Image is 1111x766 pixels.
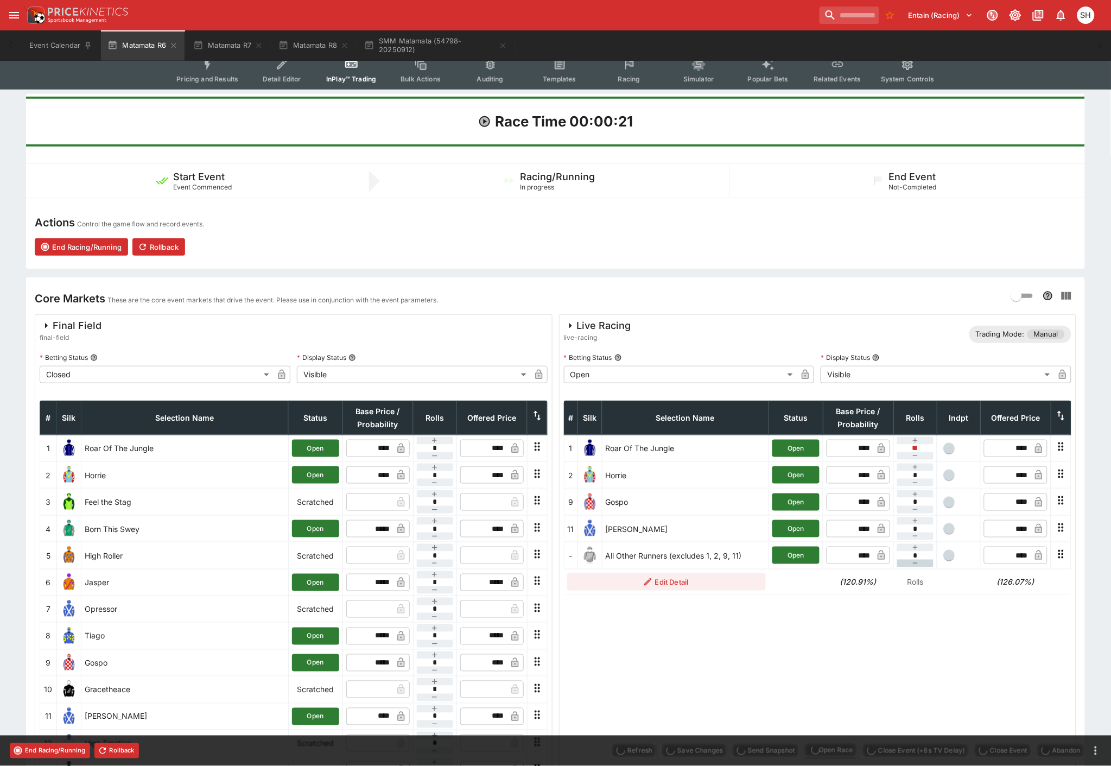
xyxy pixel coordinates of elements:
span: Auditing [477,75,504,83]
td: 11 [40,703,57,730]
th: Silk [57,401,81,435]
td: 4 [40,515,57,542]
img: PriceKinetics [48,8,128,16]
button: Display Status [348,354,356,362]
td: Roar Of The Jungle [81,435,289,461]
th: Status [288,401,342,435]
img: runner 8 [60,628,78,645]
button: Open [772,466,820,484]
td: 10 [40,676,57,703]
p: Betting Status [40,353,88,362]
span: Not-Completed [889,183,937,191]
img: runner 11 [60,708,78,725]
p: Display Status [297,353,346,362]
span: Bulk Actions [401,75,441,83]
button: Open [772,547,820,564]
button: Open [292,628,339,645]
span: System Controls [881,75,934,83]
button: Open [292,440,339,457]
button: End Racing/Running [35,238,128,256]
div: Closed [40,366,273,383]
h6: (120.91%) [827,576,891,587]
th: # [40,401,57,435]
td: 5 [40,542,57,569]
button: Open [292,574,339,591]
img: Sportsbook Management [48,18,106,23]
div: Visible [821,366,1054,383]
span: In progress [520,183,554,191]
button: Matamata R8 [272,30,355,61]
button: Toggle light/dark mode [1006,5,1025,25]
td: Tiago [81,623,289,649]
button: Betting Status [90,354,98,362]
button: Edit Detail [567,573,766,591]
span: Mark an event as closed and abandoned. [1036,744,1085,755]
td: 1 [564,435,577,461]
th: Independent [937,401,981,435]
span: final-field [40,332,101,343]
div: Live Racing [564,319,631,332]
th: Offered Price [981,401,1051,435]
p: Scratched [292,550,339,561]
img: runner 2 [581,466,599,484]
td: [PERSON_NAME] [81,703,289,730]
p: These are the core event markets that drive the event. Please use in conjunction with the event p... [107,295,438,306]
td: [PERSON_NAME] [602,515,769,542]
td: 9 [40,649,57,676]
p: Display Status [821,353,870,362]
button: Select Tenant [902,7,980,24]
img: runner 1 [581,440,599,457]
td: 1 [40,435,57,461]
p: Scratched [292,684,339,695]
td: 3 [40,489,57,515]
h6: (126.07%) [984,576,1048,587]
span: Racing [618,75,640,83]
button: Documentation [1029,5,1048,25]
div: Visible [297,366,530,383]
td: 12 [40,730,57,756]
img: runner 5 [60,547,78,564]
span: Event Commenced [173,183,232,191]
div: Scott Hunt [1077,7,1095,24]
td: Gracetheace [81,676,289,703]
input: search [820,7,879,24]
td: 11 [564,515,577,542]
th: # [564,401,577,435]
img: runner 12 [60,735,78,752]
h1: Race Time 00:00:21 [496,112,633,131]
td: 8 [40,623,57,649]
th: Selection Name [602,401,769,435]
button: Betting Status [614,354,622,362]
div: Event type filters [168,51,943,90]
span: Popular Bets [748,75,789,83]
h5: End Event [889,170,936,183]
button: Open [772,520,820,537]
button: Open [292,708,339,725]
td: Opressor [81,596,289,623]
div: Open [564,366,797,383]
span: Pricing and Results [176,75,238,83]
img: blank-silk.png [581,547,599,564]
img: runner 6 [60,574,78,591]
p: Scratched [292,496,339,508]
img: runner 3 [60,493,78,511]
h5: Racing/Running [520,170,595,183]
div: split button [804,743,858,758]
td: 9 [564,489,577,515]
button: Matamata R7 [187,30,270,61]
th: Silk [577,401,602,435]
img: runner 2 [60,466,78,484]
div: Final Field [40,319,101,332]
button: End Racing/Running [10,743,90,758]
span: Simulator [683,75,714,83]
th: Status [769,401,823,435]
button: Open [772,493,820,511]
td: 2 [564,462,577,489]
td: 2 [40,462,57,489]
p: Trading Mode: [976,329,1025,340]
button: Event Calendar [23,30,99,61]
p: Scratched [292,604,339,615]
button: Notifications [1051,5,1071,25]
td: 6 [40,569,57,596]
button: Connected to PK [983,5,1002,25]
